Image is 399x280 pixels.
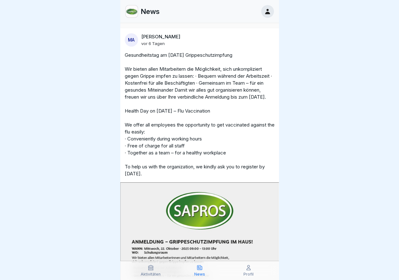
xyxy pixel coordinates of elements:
div: MA [125,33,138,47]
img: kf7i1i887rzam0di2wc6oekd.png [126,5,138,17]
p: Profil [243,272,254,277]
p: Aktivitäten [141,272,161,277]
p: Gesundheitstag am [DATE] Grippeschutzimpfung Wir bieten allen Mitarbeitern die Möglichkeit, sich ... [125,52,275,177]
p: vor 6 Tagen [141,41,165,46]
p: News [194,272,205,277]
p: [PERSON_NAME] [141,34,180,40]
p: News [141,7,160,16]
